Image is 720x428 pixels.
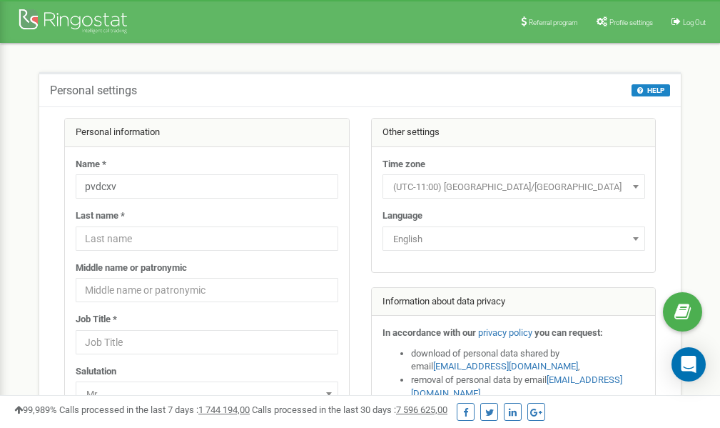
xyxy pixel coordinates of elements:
a: privacy policy [478,327,532,338]
span: Profile settings [609,19,653,26]
div: Information about data privacy [372,288,656,317]
div: Other settings [372,119,656,147]
input: Job Title [76,330,338,354]
div: Personal information [65,119,349,147]
div: Open Intercom Messenger [671,347,706,382]
strong: In accordance with our [382,327,476,338]
li: download of personal data shared by email , [411,347,645,374]
input: Name [76,174,338,199]
span: Calls processed in the last 30 days : [252,404,447,415]
span: (UTC-11:00) Pacific/Midway [382,174,645,199]
label: Salutation [76,365,116,379]
span: Calls processed in the last 7 days : [59,404,250,415]
label: Name * [76,158,106,171]
span: English [387,229,640,249]
label: Middle name or patronymic [76,262,187,275]
span: (UTC-11:00) Pacific/Midway [387,177,640,197]
span: 99,989% [14,404,57,415]
label: Time zone [382,158,425,171]
label: Job Title * [76,313,117,327]
span: Referral program [529,19,578,26]
a: [EMAIL_ADDRESS][DOMAIN_NAME] [433,361,578,372]
button: HELP [632,84,670,96]
span: Mr. [81,384,333,404]
input: Middle name or patronymic [76,278,338,302]
label: Language [382,209,422,223]
span: Log Out [683,19,706,26]
h5: Personal settings [50,84,137,97]
span: English [382,227,645,251]
li: removal of personal data by email , [411,374,645,400]
span: Mr. [76,382,338,406]
strong: you can request: [534,327,603,338]
u: 1 744 194,00 [198,404,250,415]
u: 7 596 625,00 [396,404,447,415]
label: Last name * [76,209,125,223]
input: Last name [76,227,338,251]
